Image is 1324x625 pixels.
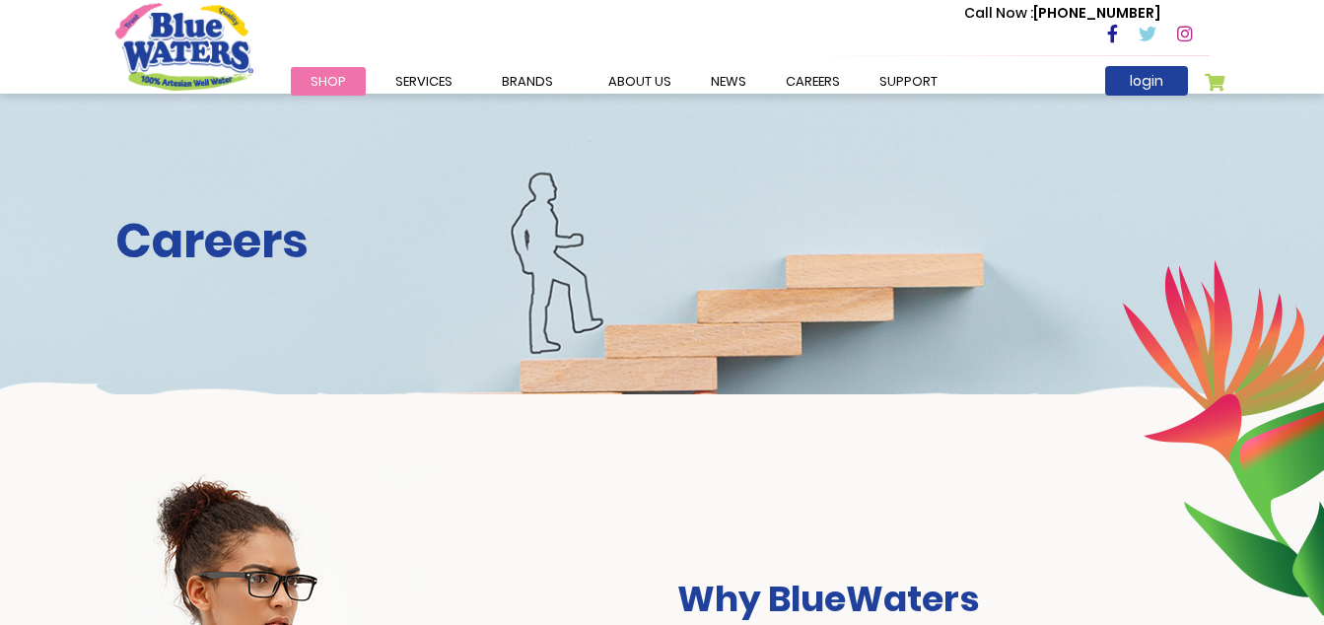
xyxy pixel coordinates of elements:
img: career-intro-leaves.png [1122,259,1324,616]
a: Services [376,67,472,96]
a: login [1105,66,1188,96]
a: News [691,67,766,96]
a: support [860,67,957,96]
h2: Careers [115,213,1210,270]
span: Brands [502,72,553,91]
a: about us [589,67,691,96]
a: careers [766,67,860,96]
span: Services [395,72,453,91]
h3: Why BlueWaters [677,578,1210,620]
a: store logo [115,3,253,90]
a: Shop [291,67,366,96]
span: Call Now : [964,3,1033,23]
span: Shop [311,72,346,91]
p: [PHONE_NUMBER] [964,3,1160,24]
a: Brands [482,67,573,96]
